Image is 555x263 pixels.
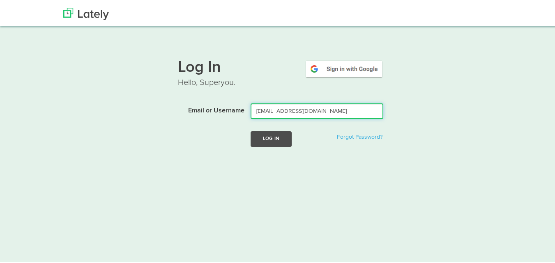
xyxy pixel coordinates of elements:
[305,58,383,77] img: google-signin.png
[172,102,244,114] label: Email or Username
[178,58,383,75] h1: Log In
[63,6,109,18] img: Lately
[251,102,383,117] input: Email or Username
[178,75,383,87] p: Hello, Superyou.
[251,130,292,145] button: Log In
[337,133,382,138] a: Forgot Password?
